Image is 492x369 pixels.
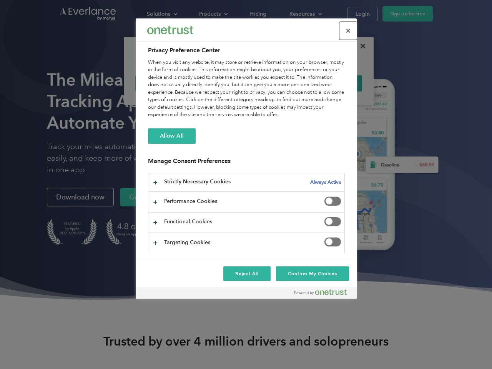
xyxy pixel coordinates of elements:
[147,26,193,34] img: Everlance
[136,18,357,299] div: Preference center
[294,289,347,295] img: Powered by OneTrust Opens in a new Tab
[148,157,345,169] h3: Manage Consent Preferences
[148,128,196,144] button: Allow All
[340,22,357,39] button: Close
[136,18,357,299] div: Privacy Preference Center
[223,266,271,281] button: Reject All
[276,266,349,281] button: Confirm My Choices
[294,289,353,299] a: Powered by OneTrust Opens in a new Tab
[148,46,345,55] h2: Privacy Preference Center
[147,22,193,38] div: Everlance
[148,59,345,119] div: When you visit any website, it may store or retrieve information on your browser, mostly in the f...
